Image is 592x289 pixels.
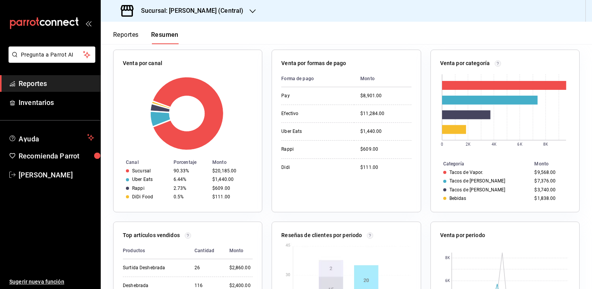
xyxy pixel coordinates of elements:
span: Reportes [19,78,94,89]
text: 4K [492,142,497,146]
div: $111.00 [360,164,411,171]
div: Pay [281,93,348,99]
div: Sucursal [132,168,151,174]
p: Venta por canal [123,59,162,67]
span: Sugerir nueva función [9,278,94,286]
div: $1,440.00 [360,128,411,135]
div: Uber Eats [132,177,153,182]
th: Categoría [431,160,532,168]
span: Pregunta a Parrot AI [21,51,83,59]
th: Productos [123,243,188,259]
th: Monto [354,71,411,87]
text: 6K [518,142,523,146]
div: DiDi Food [132,194,153,200]
div: $3,740.00 [534,187,567,193]
div: $609.00 [360,146,411,153]
div: navigation tabs [113,31,179,44]
text: 8K [544,142,549,146]
div: Bebidas [449,196,466,201]
h3: Sucursal: [PERSON_NAME] (Central) [135,6,243,15]
th: Monto [223,243,253,259]
div: Tacos de [PERSON_NAME] [449,178,506,184]
div: Rappi [281,146,348,153]
p: Venta por formas de pago [281,59,346,67]
div: $2,400.00 [229,282,253,289]
div: 116 [194,282,217,289]
text: 2K [466,142,471,146]
span: Inventarios [19,97,94,108]
button: Pregunta a Parrot AI [9,46,95,63]
div: $8,901.00 [360,93,411,99]
th: Cantidad [188,243,223,259]
button: open_drawer_menu [85,20,91,26]
div: 26 [194,265,217,271]
div: $11,284.00 [360,110,411,117]
span: [PERSON_NAME] [19,170,94,180]
div: Surtida Deshebrada [123,265,182,271]
div: 0.5% [174,194,206,200]
p: Top artículos vendidos [123,231,180,239]
span: Ayuda [19,133,84,142]
text: 8K [445,256,450,260]
p: Venta por periodo [440,231,485,239]
div: $7,376.00 [534,178,567,184]
div: Tacos de [PERSON_NAME] [449,187,506,193]
p: Reseñas de clientes por periodo [281,231,362,239]
span: Recomienda Parrot [19,151,94,161]
div: $2,860.00 [229,265,253,271]
div: Didi [281,164,348,171]
button: Reportes [113,31,139,44]
div: Efectivo [281,110,348,117]
div: $20,185.00 [212,168,250,174]
button: Resumen [151,31,179,44]
th: Monto [531,160,579,168]
div: $1,838.00 [534,196,567,201]
div: $9,568.00 [534,170,567,175]
th: Monto [209,158,262,167]
th: Porcentaje [170,158,209,167]
div: Deshebrada [123,282,182,289]
div: 6.44% [174,177,206,182]
th: Forma de pago [281,71,354,87]
div: $111.00 [212,194,250,200]
text: 6K [445,279,450,283]
div: 2.73% [174,186,206,191]
a: Pregunta a Parrot AI [5,56,95,64]
div: 90.33% [174,168,206,174]
div: Rappi [132,186,145,191]
div: $609.00 [212,186,250,191]
div: Tacos de Vapor. [449,170,484,175]
div: Uber Eats [281,128,348,135]
div: $1,440.00 [212,177,250,182]
th: Canal [114,158,170,167]
text: 0 [441,142,443,146]
p: Venta por categoría [440,59,490,67]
